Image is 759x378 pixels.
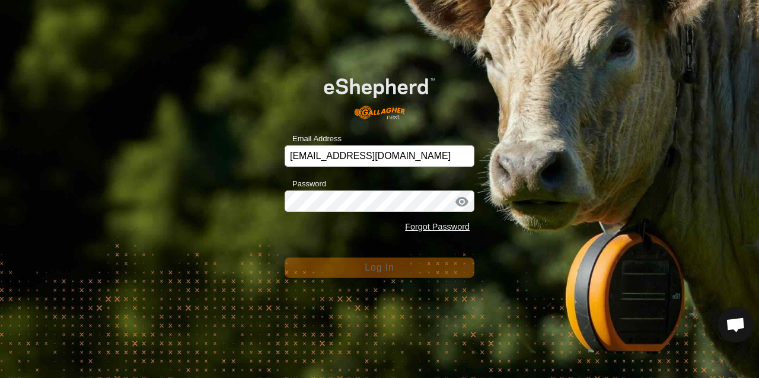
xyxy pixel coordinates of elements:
a: Forgot Password [405,222,470,231]
img: E-shepherd Logo [304,62,455,127]
input: Email Address [285,145,474,167]
span: Log In [365,262,394,272]
label: Email Address [285,133,342,145]
a: Open chat [718,307,754,342]
label: Password [285,178,326,190]
button: Log In [285,258,474,278]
